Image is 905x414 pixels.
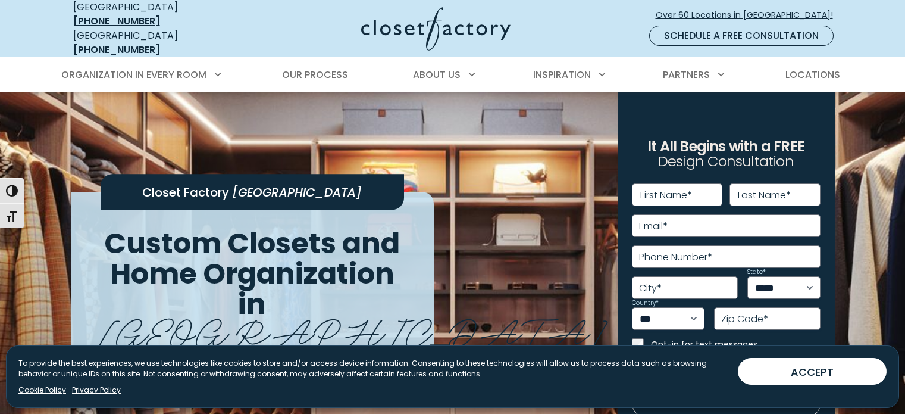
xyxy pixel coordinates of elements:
label: Zip Code [721,315,768,324]
span: Over 60 Locations in [GEOGRAPHIC_DATA]! [656,9,843,21]
img: Closet Factory Logo [361,7,511,51]
label: Last Name [738,191,791,200]
a: [PHONE_NUMBER] [73,43,160,57]
button: ACCEPT [738,358,887,385]
span: [GEOGRAPHIC_DATA] [232,184,362,201]
a: Privacy Policy [72,385,121,396]
label: Email [639,222,668,231]
label: Opt-in for text messages [651,338,821,350]
span: [GEOGRAPHIC_DATA] [98,302,607,356]
nav: Primary Menu [53,58,853,92]
label: Phone Number [639,253,712,262]
div: [GEOGRAPHIC_DATA] [73,29,246,57]
a: Over 60 Locations in [GEOGRAPHIC_DATA]! [655,5,843,26]
span: Partners [663,68,710,82]
span: Our Process [282,68,348,82]
span: Locations [785,68,840,82]
label: Country [632,300,659,306]
label: First Name [640,191,692,200]
span: Design Consultation [658,152,794,172]
p: To provide the best experiences, we use technologies like cookies to store and/or access device i... [18,358,728,379]
a: Cookie Policy [18,385,66,396]
span: Inspiration [533,68,591,82]
label: State [747,269,766,275]
span: Closet Factory [142,184,229,201]
label: City [639,284,662,293]
a: [PHONE_NUMBER] [73,14,160,28]
span: It All Begins with a FREE [647,136,804,156]
span: Custom Closets and Home Organization in [104,223,400,323]
span: About Us [413,68,461,82]
span: Organization in Every Room [61,68,206,82]
a: Schedule a Free Consultation [649,26,834,46]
